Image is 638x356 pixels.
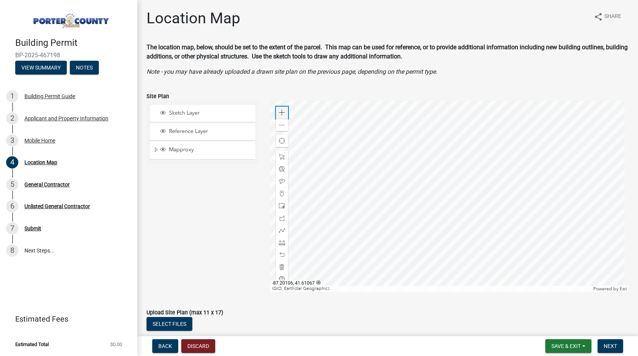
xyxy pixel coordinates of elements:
div: Unlisted General Contractor [24,204,90,209]
h4: Building Permit [15,37,131,49]
span: BP-2025-467198 [15,52,122,59]
div: Powered by [591,286,629,292]
span: Reference Layer [167,128,253,135]
div: 5 [6,178,18,191]
span: Next [604,343,617,349]
ul: Layer List [149,103,256,162]
div: Zoom in [276,107,288,119]
a: Estimated Fees [6,311,125,327]
div: Location Map [24,160,57,165]
div: 2 [6,112,18,125]
div: IGIO, Earthstar Geographics [270,286,592,292]
button: Save & Exit [545,339,591,353]
span: Expand [153,146,159,154]
div: Find my location [276,135,288,147]
i: share [594,12,603,21]
div: Mobile Home [24,138,55,143]
li: Reference Layer [150,123,255,141]
span: Estimated Total [15,342,49,347]
div: 4 [6,156,18,168]
button: Next [598,339,623,353]
li: Sketch Layer [150,105,255,122]
label: Upload Site Plan (max 11 x 17) [147,310,223,316]
div: Mapproxy [159,146,253,154]
div: Submit [24,226,41,231]
div: 8 [6,244,18,257]
div: General Contractor [24,182,70,187]
span: Save & Exit [551,343,581,349]
span: Sketch Layer [167,110,253,117]
label: Site Plan [147,94,169,99]
button: Select files [147,317,192,331]
div: Building Permit Guide [24,94,75,99]
wm-modal-confirm: Summary [15,65,67,71]
div: 7 [6,222,18,235]
div: Applicant and Property Information [24,116,108,121]
span: Back [158,343,172,349]
img: Porter County, Indiana [15,8,125,29]
div: Sketch Layer [159,110,253,117]
button: shareShare [588,9,627,24]
div: 1 [6,90,18,102]
span: Mapproxy [167,146,253,153]
button: Back [152,339,178,353]
span: $0.00 [110,342,122,347]
button: Discard [181,339,215,353]
wm-modal-confirm: Notes [70,65,99,71]
i: Note - you may have already uploaded a drawn site plan on the previous page, depending on the per... [147,68,437,75]
div: Zoom out [276,119,288,131]
span: Share [604,12,621,21]
button: Notes [70,61,99,74]
div: 3 [6,134,18,147]
div: Reference Layer [159,128,253,136]
button: View Summary [15,61,67,74]
a: Esri [620,286,627,291]
div: 6 [6,200,18,212]
h1: Location Map [147,9,240,28]
strong: The location map, below, should be set to the extent of the parcel. This map can be used for refe... [147,44,628,60]
li: Mapproxy [150,142,255,159]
